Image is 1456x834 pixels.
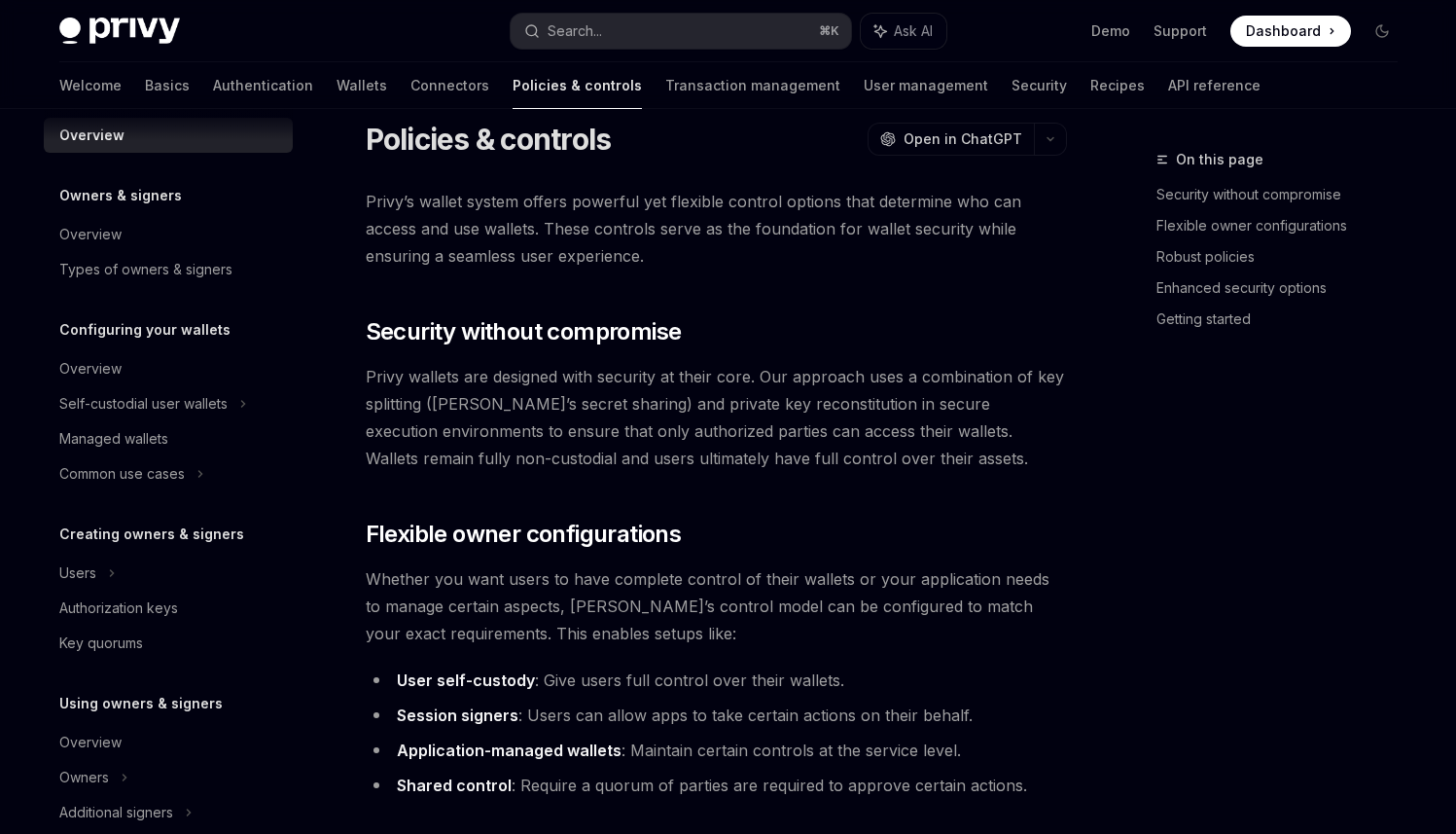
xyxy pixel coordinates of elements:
[1246,21,1321,41] span: Dashboard
[44,725,293,760] a: Overview
[59,692,223,715] h5: Using owners & signers
[819,23,839,39] span: ⌘ K
[548,19,602,43] div: Search...
[59,184,182,207] h5: Owners & signers
[366,188,1067,270] span: Privy’s wallet system offers powerful yet flexible control options that determine who can access ...
[59,62,122,109] a: Welcome
[44,626,293,661] a: Key quorums
[366,737,1067,764] li: : Maintain certain controls at the service level.
[1230,16,1351,47] a: Dashboard
[366,363,1067,472] span: Privy wallets are designed with security at their core. Our approach uses a combination of key sp...
[59,427,168,451] div: Managed wallets
[59,801,173,824] div: Additional signers
[513,62,642,109] a: Policies & controls
[213,62,313,109] a: Authentication
[366,565,1067,647] span: Whether you want users to have complete control of their wallets or your application needs to man...
[1091,21,1130,41] a: Demo
[59,223,122,246] div: Overview
[59,357,122,381] div: Overview
[59,562,96,585] div: Users
[1168,62,1261,109] a: API reference
[868,123,1034,156] button: Open in ChatGPT
[44,217,293,252] a: Overview
[366,667,1067,694] li: : Give users full control over their wallets.
[1156,210,1413,241] a: Flexible owner configurations
[1156,179,1413,210] a: Security without compromise
[44,252,293,287] a: Types of owners & signers
[59,318,231,342] h5: Configuring your wallets
[59,462,185,486] div: Common use cases
[1156,241,1413,272] a: Robust policies
[59,597,178,620] div: Authorization keys
[366,772,1067,799] li: : Require a quorum of parties are required to approve certain actions.
[894,21,933,41] span: Ask AI
[861,14,946,49] button: Ask AI
[59,731,122,754] div: Overview
[44,351,293,386] a: Overview
[366,316,682,347] span: Security without compromise
[145,62,190,109] a: Basics
[1090,62,1145,109] a: Recipes
[397,671,535,690] strong: User self-custody
[59,766,109,789] div: Owners
[904,129,1022,149] span: Open in ChatGPT
[366,702,1067,729] li: : Users can allow apps to take certain actions on their behalf.
[410,62,489,109] a: Connectors
[665,62,840,109] a: Transaction management
[511,14,851,49] button: Search...⌘K
[397,741,621,760] strong: Application-managed wallets
[59,258,232,281] div: Types of owners & signers
[59,523,244,546] h5: Creating owners & signers
[1156,304,1413,335] a: Getting started
[59,392,228,416] div: Self-custodial user wallets
[366,122,612,157] h1: Policies & controls
[397,706,518,725] strong: Session signers
[59,18,180,45] img: dark logo
[366,519,682,550] span: Flexible owner configurations
[59,632,143,655] div: Key quorums
[44,591,293,626] a: Authorization keys
[1012,62,1067,109] a: Security
[1176,148,1263,171] span: On this page
[1154,21,1207,41] a: Support
[337,62,387,109] a: Wallets
[864,62,988,109] a: User management
[397,776,512,795] strong: Shared control
[1156,272,1413,304] a: Enhanced security options
[1367,16,1398,47] button: Toggle dark mode
[44,421,293,456] a: Managed wallets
